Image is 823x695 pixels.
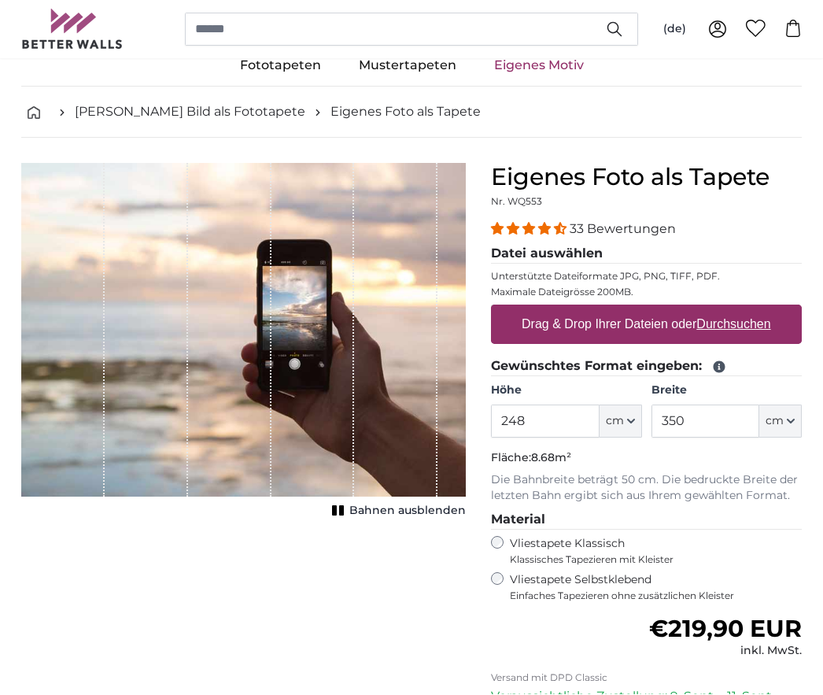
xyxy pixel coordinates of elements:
span: Klassisches Tapezieren mit Kleister [510,554,788,567]
u: Durchsuchen [697,318,771,331]
button: cm [600,405,642,438]
img: Betterwalls [21,9,124,50]
p: Maximale Dateigrösse 200MB. [491,287,802,299]
a: Fototapeten [221,46,340,87]
label: Breite [651,383,802,399]
span: 4.33 stars [491,222,570,237]
span: cm [606,414,624,430]
legend: Datei auswählen [491,245,802,264]
label: Höhe [491,383,641,399]
nav: breadcrumbs [21,87,802,139]
p: Unterstützte Dateiformate JPG, PNG, TIFF, PDF. [491,271,802,283]
span: Nr. WQ553 [491,196,542,208]
p: Fläche: [491,451,802,467]
h1: Eigenes Foto als Tapete [491,164,802,192]
a: [PERSON_NAME] Bild als Fototapete [75,103,305,122]
p: Versand mit DPD Classic [491,672,802,685]
button: (de) [651,16,699,44]
span: €219,90 EUR [649,615,802,644]
button: cm [759,405,802,438]
label: Drag & Drop Ihrer Dateien oder [515,309,777,341]
span: cm [766,414,784,430]
span: 33 Bewertungen [570,222,676,237]
a: Mustertapeten [340,46,475,87]
legend: Material [491,511,802,530]
span: Bahnen ausblenden [349,504,466,519]
label: Vliestapete Klassisch [510,537,788,567]
div: 1 of 1 [21,164,466,523]
a: Eigenes Motiv [475,46,603,87]
span: 8.68m² [531,451,571,465]
span: Einfaches Tapezieren ohne zusätzlichen Kleister [510,590,802,603]
legend: Gewünschtes Format eingeben: [491,357,802,377]
label: Vliestapete Selbstklebend [510,573,802,603]
button: Bahnen ausblenden [327,501,466,523]
a: Eigenes Foto als Tapete [330,103,481,122]
p: Die Bahnbreite beträgt 50 cm. Die bedruckte Breite der letzten Bahn ergibt sich aus Ihrem gewählt... [491,473,802,505]
div: inkl. MwSt. [649,644,802,660]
